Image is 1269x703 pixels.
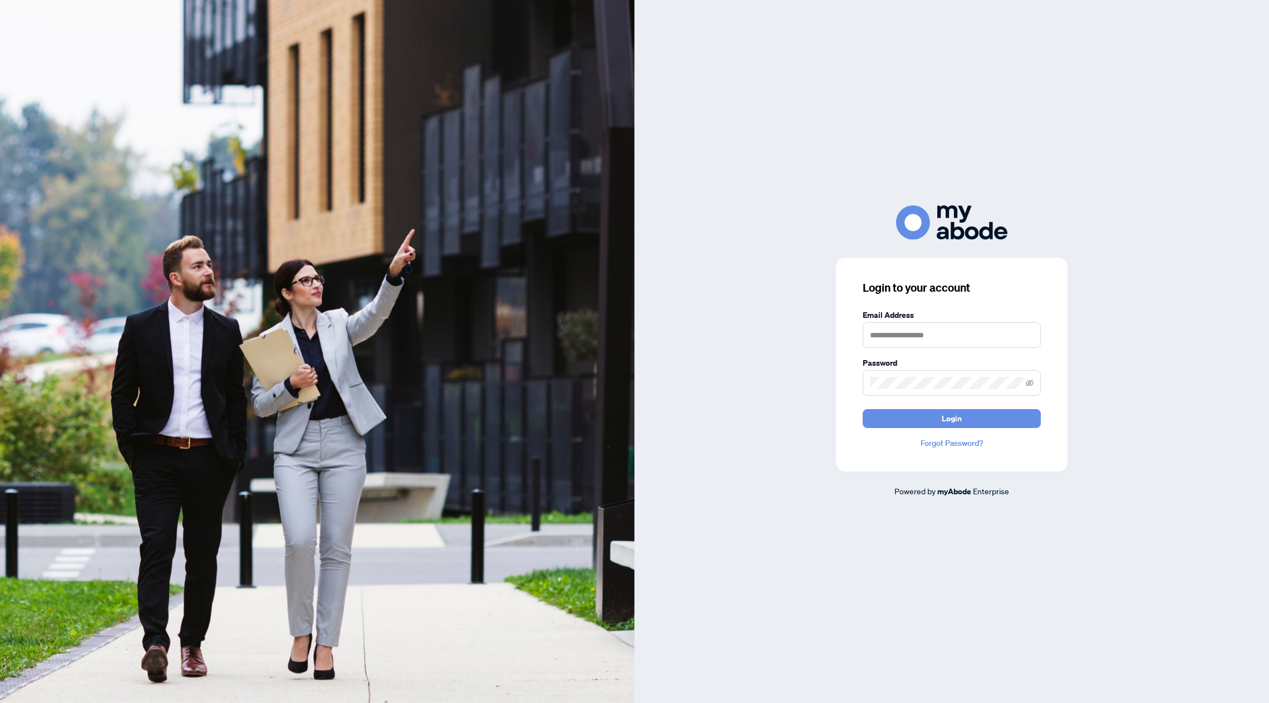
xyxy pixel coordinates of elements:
a: Forgot Password? [863,437,1041,449]
img: ma-logo [896,205,1007,239]
label: Password [863,357,1041,369]
label: Email Address [863,309,1041,321]
span: Powered by [894,486,936,496]
h3: Login to your account [863,280,1041,296]
span: Login [942,410,962,427]
button: Login [863,409,1041,428]
a: myAbode [937,485,971,498]
span: Enterprise [973,486,1009,496]
span: eye-invisible [1026,379,1034,387]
